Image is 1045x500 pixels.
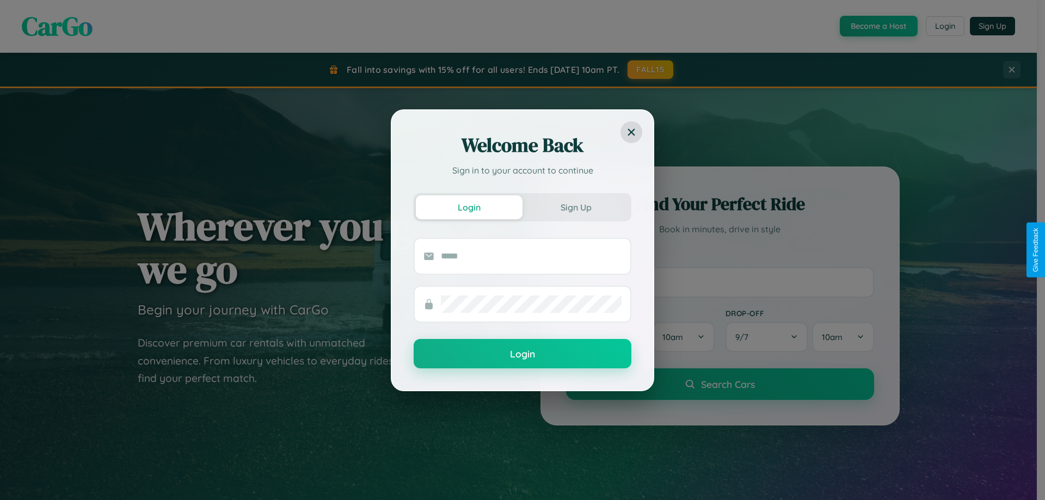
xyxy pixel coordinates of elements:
[414,339,631,368] button: Login
[1032,228,1040,272] div: Give Feedback
[416,195,522,219] button: Login
[414,164,631,177] p: Sign in to your account to continue
[522,195,629,219] button: Sign Up
[414,132,631,158] h2: Welcome Back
